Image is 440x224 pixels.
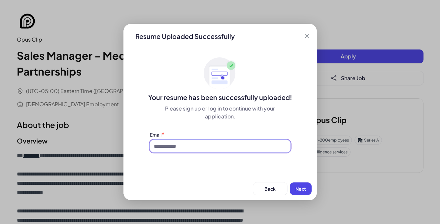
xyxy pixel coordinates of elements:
button: Next [290,182,312,195]
span: Back [264,186,276,192]
div: Resume Uploaded Successfully [130,32,240,41]
img: ApplyedMaskGroup3.svg [204,57,237,90]
div: Your resume has been successfully uploaded! [123,93,317,102]
label: Email [150,132,161,138]
div: Please sign up or log in to continue with your application. [150,105,290,120]
button: Back [253,182,287,195]
span: Next [295,186,306,192]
